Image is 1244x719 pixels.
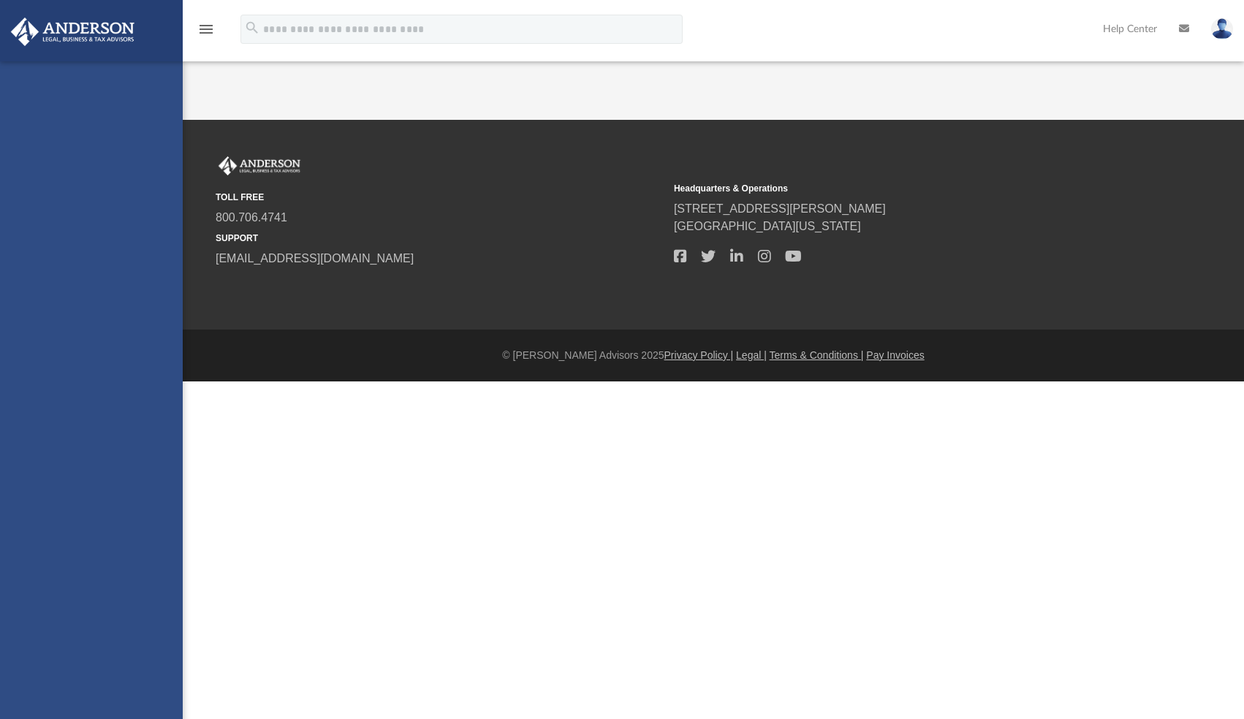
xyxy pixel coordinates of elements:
[216,252,414,265] a: [EMAIL_ADDRESS][DOMAIN_NAME]
[244,20,260,36] i: search
[770,349,864,361] a: Terms & Conditions |
[197,20,215,38] i: menu
[674,220,861,232] a: [GEOGRAPHIC_DATA][US_STATE]
[674,182,1122,195] small: Headquarters & Operations
[216,191,664,204] small: TOLL FREE
[736,349,767,361] a: Legal |
[7,18,139,46] img: Anderson Advisors Platinum Portal
[674,202,886,215] a: [STREET_ADDRESS][PERSON_NAME]
[216,211,287,224] a: 800.706.4741
[1211,18,1233,39] img: User Pic
[197,28,215,38] a: menu
[183,348,1244,363] div: © [PERSON_NAME] Advisors 2025
[664,349,734,361] a: Privacy Policy |
[866,349,924,361] a: Pay Invoices
[216,232,664,245] small: SUPPORT
[216,156,303,175] img: Anderson Advisors Platinum Portal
